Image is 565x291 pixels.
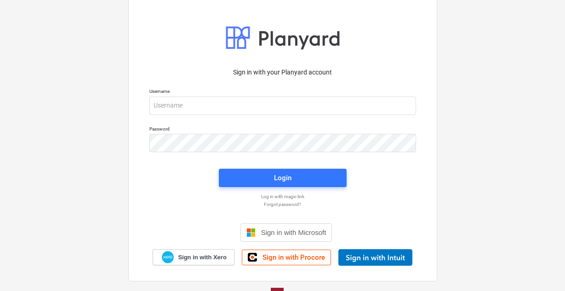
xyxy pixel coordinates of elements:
[162,251,174,263] img: Xero logo
[261,228,326,236] span: Sign in with Microsoft
[242,250,331,265] a: Sign in with Procore
[149,126,416,134] p: Password
[274,172,291,184] div: Login
[145,194,421,200] a: Log in with magic link
[219,169,347,187] button: Login
[145,201,421,207] a: Forgot password?
[246,228,256,237] img: Microsoft logo
[153,249,234,265] a: Sign in with Xero
[149,68,416,77] p: Sign in with your Planyard account
[178,253,226,262] span: Sign in with Xero
[263,253,325,262] span: Sign in with Procore
[149,97,416,115] input: Username
[149,88,416,96] p: Username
